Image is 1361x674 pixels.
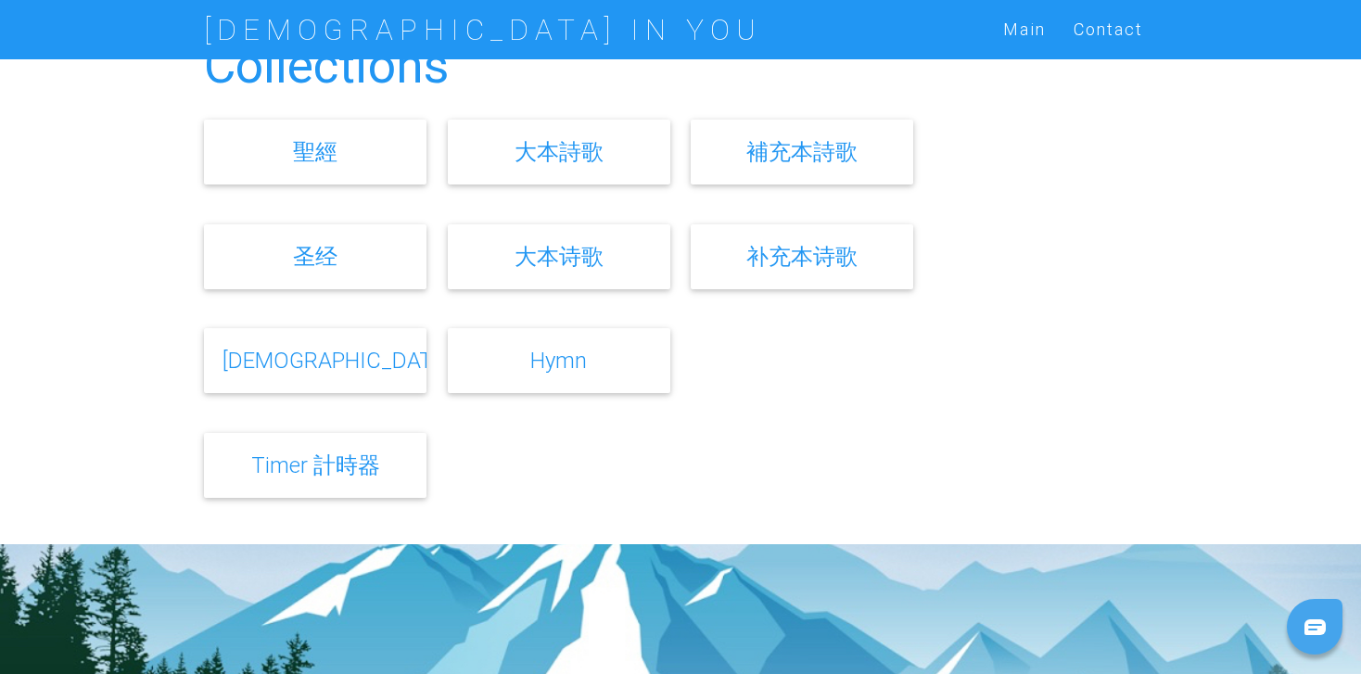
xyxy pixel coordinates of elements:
a: 大本詩歌 [515,138,604,165]
a: 补充本诗歌 [746,243,858,270]
h2: Collections [204,39,1157,94]
a: 聖經 [293,138,337,165]
a: 大本诗歌 [515,243,604,270]
a: 圣经 [293,243,337,270]
a: Timer 計時器 [251,451,380,478]
a: Hymn [530,347,587,374]
a: 補充本詩歌 [746,138,858,165]
a: [DEMOGRAPHIC_DATA] [223,347,452,374]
